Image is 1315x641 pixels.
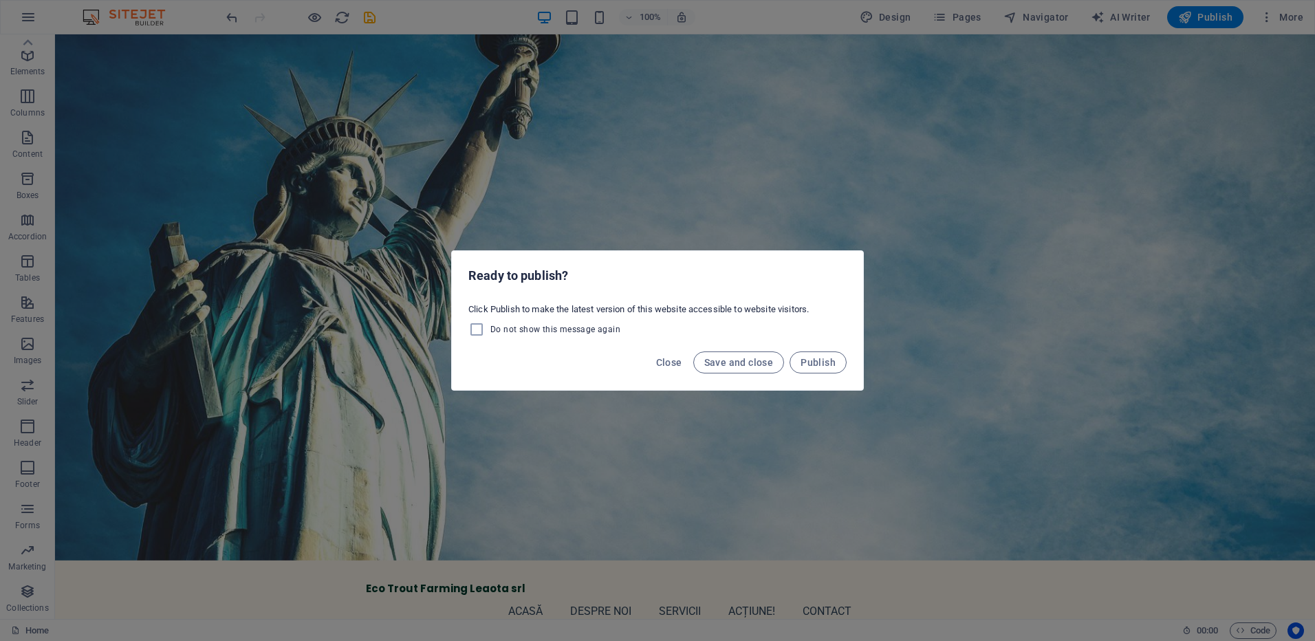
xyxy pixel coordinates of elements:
[693,351,785,373] button: Save and close
[490,324,620,335] span: Do not show this message again
[704,357,774,368] span: Save and close
[656,357,682,368] span: Close
[651,351,688,373] button: Close
[790,351,847,373] button: Publish
[468,268,847,284] h2: Ready to publish?
[801,357,836,368] span: Publish
[452,298,863,343] div: Click Publish to make the latest version of this website accessible to website visitors.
